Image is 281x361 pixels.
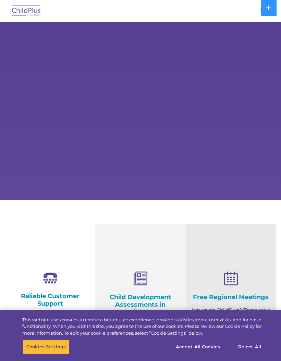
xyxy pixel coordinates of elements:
h4: Reliable Customer Support [10,292,90,307]
button: Accept All Cookies [172,340,224,354]
h4: Child Development Assessments in ChildPlus [100,293,180,316]
button: Reject All [228,340,271,354]
button: Close [262,313,278,328]
h4: Free Regional Meetings [191,293,271,301]
button: Cookies Settings [23,340,70,354]
div: This website uses cookies to create a better user experience, provide statistics about user visit... [22,317,261,337]
img: ChildPlus by Procare Solutions [10,3,42,19]
p: Not using ChildPlus? These are a great opportunity to network and learn from ChildPlus users. Fin... [191,306,271,349]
